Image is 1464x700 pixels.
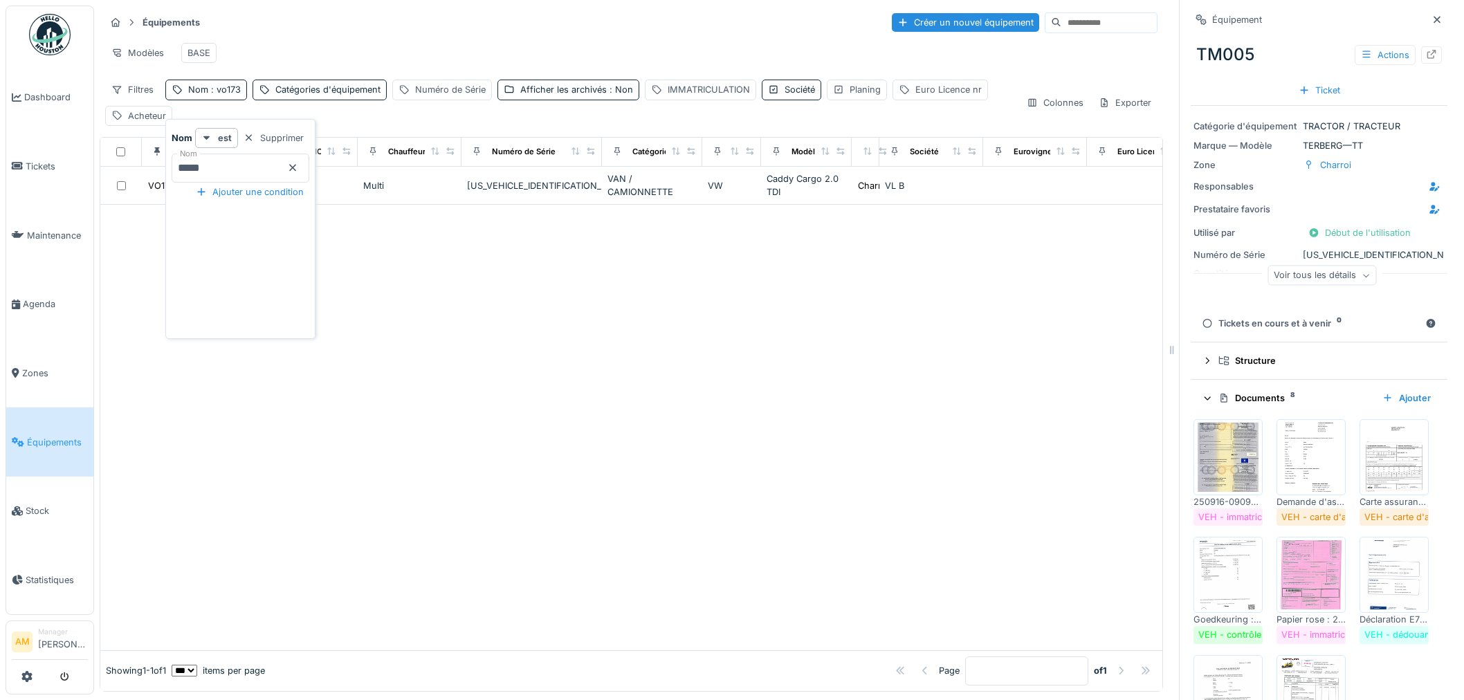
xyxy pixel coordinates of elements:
div: Exporter [1092,93,1158,113]
span: Stock [26,504,88,517]
div: Zone [1193,158,1297,172]
span: Dashboard [24,91,88,104]
div: Numéro de Série [1193,248,1297,261]
div: Catégories d'équipement [275,83,381,96]
div: Supprimer [238,129,309,147]
summary: Structure [1196,348,1442,374]
div: Numéro de Série [492,146,556,158]
div: Documents [1218,392,1371,405]
div: Créer un nouvel équipement [892,13,1039,32]
div: Charroi [1320,158,1351,172]
span: Tickets [26,160,88,173]
span: Zones [22,367,88,380]
summary: Documents8Ajouter [1196,385,1442,411]
li: [PERSON_NAME] [38,627,88,656]
span: Équipements [27,436,88,449]
div: VEH - immatriculation/radiation [1281,628,1413,641]
span: Maintenance [27,229,88,242]
img: 92g648u22439u3h87ig0kn02n58u [1197,423,1259,492]
div: Multi [363,179,456,192]
div: Afficher les archivés [520,83,633,96]
strong: Équipements [137,16,205,29]
span: Statistiques [26,573,88,587]
div: Filtres [105,80,160,100]
div: Actions [1355,45,1416,65]
div: VEH - immatriculation/radiation [1198,510,1330,524]
div: Prestataire favoris [1193,203,1297,216]
div: Ajouter [1377,389,1436,407]
div: [US_VEHICLE_IDENTIFICATION_NUMBER] [1193,248,1445,261]
div: TRACTOR / TRACTEUR [1193,120,1445,133]
strong: est [218,131,232,145]
div: Charroi [858,179,889,192]
div: Ajouter une condition [190,183,309,201]
div: VAN / CAMIONNETTE [607,172,697,199]
img: ahkwaqs77445vc718l2bvl44ydyr [1363,423,1425,492]
div: Structure [1218,354,1431,367]
div: Modèles [105,43,170,63]
img: dz83pkw2zq1j4az8pkaqelcl6dp7 [1197,540,1259,609]
div: Marque — Modèle [1193,139,1297,152]
div: items per page [172,664,265,677]
div: Catégories d'équipement [632,146,729,158]
div: VL B [885,179,978,192]
div: Euro Licence nr [1117,146,1177,158]
div: IMMATRICULATION [668,83,750,96]
div: Manager [38,627,88,637]
div: BASE [187,46,210,59]
div: VEH - carte d'assurance [1281,510,1385,524]
strong: Nom [172,131,192,145]
label: Nom [177,148,200,160]
div: 250916-090950-MVA-TM005-73 scan_HS_charroi_20250916085055.pdf [1193,495,1263,508]
div: Planing [850,83,881,96]
div: Voir tous les détails [1268,266,1376,286]
div: Catégorie d'équipement [1193,120,1297,133]
span: : vo173 [208,84,241,95]
div: Numéro de Série [415,83,486,96]
div: Euro Licence nr [915,83,982,96]
div: Début de l'utilisation [1303,223,1416,242]
div: Modèle [792,146,820,158]
div: VEH - contrôle technique [1198,628,1306,641]
div: Goedkeuring : 250603-091317-AMI-TM005-75 doc00546920250603090959.pdf [1193,613,1263,626]
img: khjpbw24s8my5uifoxi9atd30314 [1363,540,1425,609]
div: Société [910,146,939,158]
strong: of 1 [1094,664,1107,677]
div: Demande d'assuranceTM005.pdf [1277,495,1346,508]
div: Responsables [1193,180,1297,193]
div: Colonnes [1021,93,1090,113]
img: jky6t76mggww5p490y7olijwkv2k [1280,423,1342,492]
div: Showing 1 - 1 of 1 [106,664,166,677]
div: [US_VEHICLE_IDENTIFICATION_NUMBER] [467,179,596,192]
div: Société [785,83,815,96]
div: TERBERG — TT [1193,139,1445,152]
div: Carte assurance : 2HFK874.pdf [1360,495,1429,508]
div: Déclaration E705 : 250603-091221-AMI-TM005-82 doc00546620250603090839.pdf [1360,613,1429,626]
div: IMMATRICULATION [284,146,356,158]
span: Agenda [23,297,88,311]
img: 0rcqutzz4k62q2m4n80uk53c6akd [1280,540,1342,609]
img: Badge_color-CXgf-gQk.svg [29,14,71,55]
div: Nom [188,83,241,96]
div: Page [939,664,960,677]
summary: Tickets en cours et à venir0 [1196,311,1442,336]
div: VO173 [148,179,175,192]
div: Ticket [1293,81,1346,100]
div: Caddy Cargo 2.0 TDI [767,172,846,199]
div: VW [708,179,756,192]
div: TM005 [1191,37,1447,73]
div: Acheteur [128,109,166,122]
span: : Non [607,84,633,95]
div: Tickets en cours et à venir [1202,317,1420,330]
div: Eurovignette valide jusque [1014,146,1115,158]
div: Papier rose : 250603-091301-AMI-TM005-73 doc00546820250603090902.pdf [1277,613,1346,626]
div: Chauffeur principal [388,146,460,158]
li: AM [12,632,33,652]
div: Utilisé par [1193,226,1297,239]
div: Équipement [1212,13,1262,26]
